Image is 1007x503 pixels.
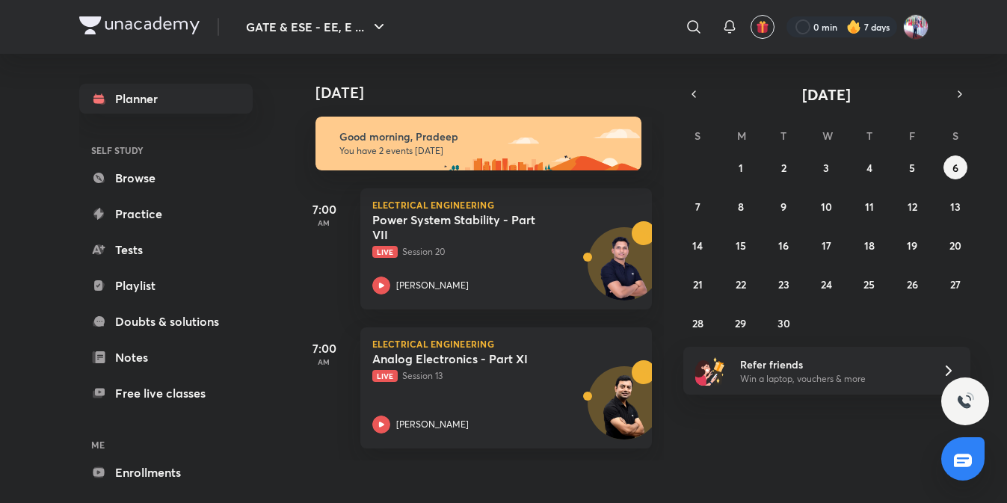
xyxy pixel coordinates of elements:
button: September 1, 2025 [729,155,753,179]
p: Electrical Engineering [372,200,640,209]
abbr: Wednesday [822,129,833,143]
abbr: September 29, 2025 [735,316,746,330]
abbr: September 17, 2025 [822,238,831,253]
abbr: Saturday [952,129,958,143]
abbr: September 16, 2025 [778,238,789,253]
button: September 3, 2025 [814,155,838,179]
h6: Good morning, Pradeep [339,130,628,144]
img: Avatar [588,235,660,307]
abbr: September 2, 2025 [781,161,786,175]
abbr: September 6, 2025 [952,161,958,175]
button: September 16, 2025 [772,233,795,257]
abbr: September 28, 2025 [692,316,703,330]
abbr: September 24, 2025 [821,277,832,291]
p: Session 20 [372,245,607,259]
a: Planner [79,84,253,114]
abbr: September 4, 2025 [866,161,872,175]
abbr: September 26, 2025 [907,277,918,291]
button: September 11, 2025 [857,194,881,218]
a: Notes [79,342,253,372]
button: September 19, 2025 [900,233,924,257]
a: Playlist [79,271,253,300]
h5: 7:00 [295,200,354,218]
button: September 4, 2025 [857,155,881,179]
button: September 12, 2025 [900,194,924,218]
button: September 27, 2025 [943,272,967,296]
abbr: September 8, 2025 [738,200,744,214]
button: September 5, 2025 [900,155,924,179]
button: avatar [751,15,775,39]
a: Company Logo [79,16,200,38]
abbr: September 13, 2025 [950,200,961,214]
button: September 15, 2025 [729,233,753,257]
img: streak [846,19,861,34]
abbr: September 12, 2025 [908,200,917,214]
img: Company Logo [79,16,200,34]
abbr: September 3, 2025 [823,161,829,175]
h6: ME [79,432,253,457]
p: You have 2 events [DATE] [339,145,628,157]
button: September 24, 2025 [814,272,838,296]
button: September 18, 2025 [857,233,881,257]
button: September 6, 2025 [943,155,967,179]
button: September 20, 2025 [943,233,967,257]
abbr: Tuesday [780,129,786,143]
button: GATE & ESE - EE, E ... [237,12,397,42]
abbr: September 9, 2025 [780,200,786,214]
abbr: September 25, 2025 [863,277,875,291]
button: September 25, 2025 [857,272,881,296]
button: September 8, 2025 [729,194,753,218]
h5: Power System Stability - Part VII [372,212,558,242]
abbr: September 5, 2025 [909,161,915,175]
p: AM [295,357,354,366]
button: September 23, 2025 [772,272,795,296]
img: avatar [756,20,769,34]
abbr: Friday [909,129,915,143]
abbr: September 30, 2025 [777,316,790,330]
button: [DATE] [704,84,949,105]
p: Session 13 [372,369,607,383]
p: [PERSON_NAME] [396,418,469,431]
button: September 17, 2025 [814,233,838,257]
span: Live [372,370,398,382]
abbr: September 7, 2025 [695,200,700,214]
button: September 28, 2025 [686,311,709,335]
img: Pradeep Kumar [903,14,929,40]
abbr: September 23, 2025 [778,277,789,291]
h5: 7:00 [295,339,354,357]
abbr: September 20, 2025 [949,238,961,253]
button: September 29, 2025 [729,311,753,335]
button: September 22, 2025 [729,272,753,296]
abbr: September 18, 2025 [864,238,875,253]
span: [DATE] [802,84,851,105]
img: morning [315,117,641,170]
abbr: September 14, 2025 [692,238,703,253]
button: September 13, 2025 [943,194,967,218]
a: Browse [79,163,253,193]
a: Practice [79,199,253,229]
img: Avatar [588,374,660,446]
abbr: September 22, 2025 [736,277,746,291]
button: September 2, 2025 [772,155,795,179]
abbr: Monday [737,129,746,143]
h4: [DATE] [315,84,667,102]
button: September 9, 2025 [772,194,795,218]
abbr: September 1, 2025 [739,161,743,175]
button: September 7, 2025 [686,194,709,218]
img: ttu [956,392,974,410]
button: September 10, 2025 [814,194,838,218]
abbr: September 19, 2025 [907,238,917,253]
p: Win a laptop, vouchers & more [740,372,924,386]
button: September 30, 2025 [772,311,795,335]
button: September 14, 2025 [686,233,709,257]
h5: Analog Electronics - Part XI [372,351,558,366]
a: Doubts & solutions [79,306,253,336]
h6: Refer friends [740,357,924,372]
abbr: September 27, 2025 [950,277,961,291]
abbr: September 15, 2025 [736,238,746,253]
img: referral [695,356,725,386]
a: Free live classes [79,378,253,408]
abbr: September 11, 2025 [865,200,874,214]
p: AM [295,218,354,227]
abbr: September 10, 2025 [821,200,832,214]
